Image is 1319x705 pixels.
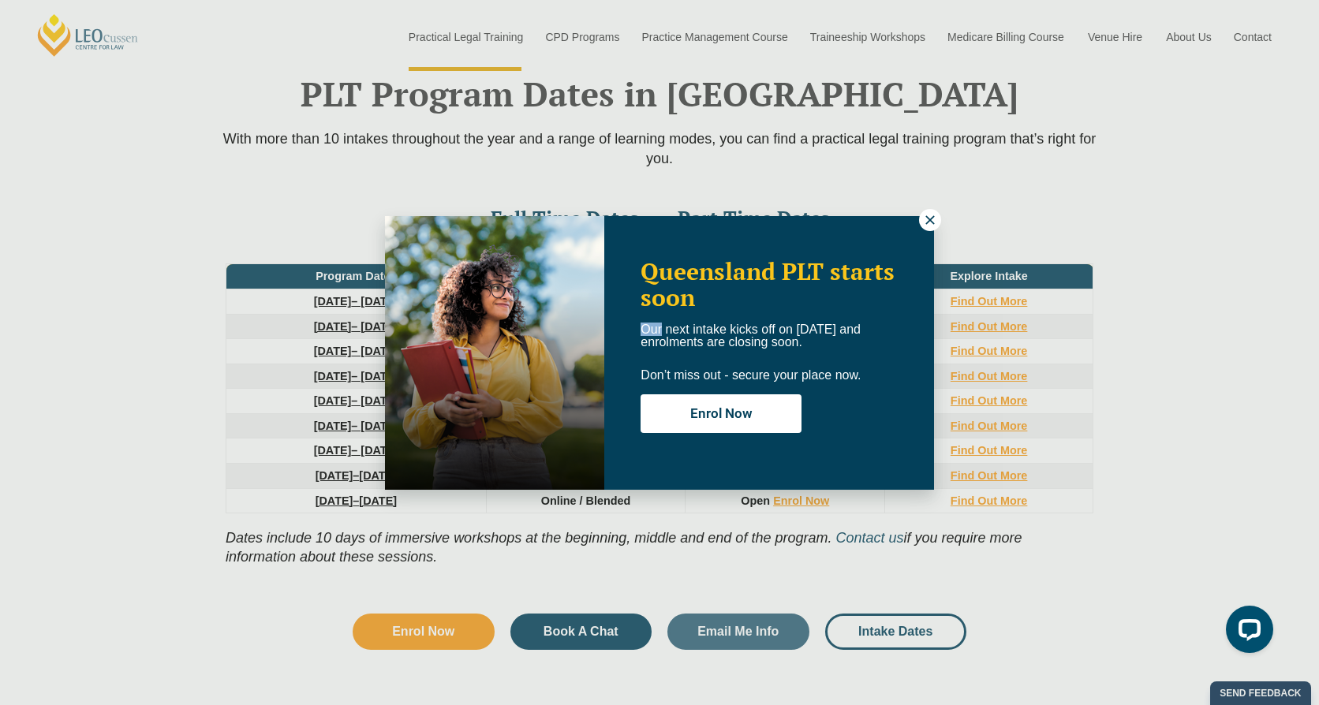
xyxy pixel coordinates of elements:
span: Our next intake kicks off on [DATE] and enrolments are closing soon. [641,323,861,349]
button: Close [919,209,941,231]
img: Woman in yellow blouse holding folders looking to the right and smiling [385,216,604,490]
iframe: LiveChat chat widget [1213,599,1280,666]
span: Don’t miss out - secure your place now. [641,368,861,382]
span: Queensland PLT starts soon [641,256,895,313]
button: Enrol Now [641,394,801,433]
